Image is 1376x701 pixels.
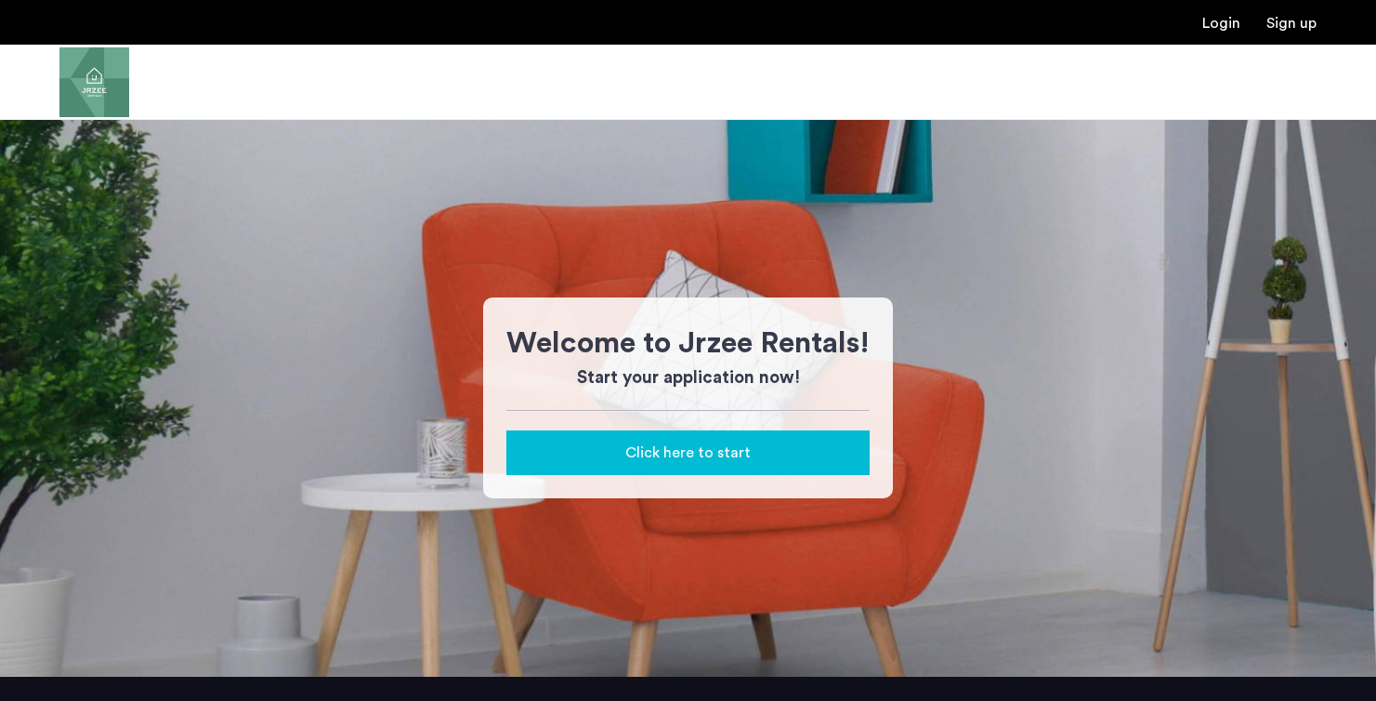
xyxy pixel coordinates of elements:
button: button [506,430,870,475]
img: logo [59,47,129,117]
a: Cazamio Logo [59,47,129,117]
span: Click here to start [625,442,751,464]
h1: Welcome to Jrzee Rentals! [506,321,870,365]
h3: Start your application now! [506,365,870,391]
a: Login [1202,16,1240,31]
a: Registration [1266,16,1317,31]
